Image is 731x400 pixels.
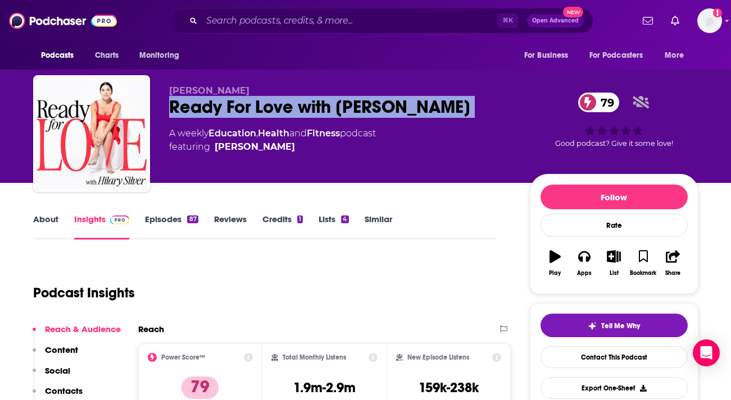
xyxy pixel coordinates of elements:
div: Search podcasts, credits, & more... [171,8,593,34]
button: open menu [131,45,194,66]
a: Reviews [214,214,247,240]
a: Show notifications dropdown [638,11,657,30]
span: Podcasts [41,48,74,63]
div: Open Intercom Messenger [693,339,720,366]
h2: Reach [138,324,164,334]
span: Logged in as antoine.jordan [697,8,722,33]
img: Ready For Love with Hilary Silver [35,77,148,190]
a: Show notifications dropdown [666,11,684,30]
button: open menu [582,45,660,66]
button: Follow [541,185,688,209]
button: open menu [657,45,698,66]
button: open menu [33,45,89,66]
a: Credits1 [262,214,303,240]
button: tell me why sparkleTell Me Why [541,314,688,337]
span: 79 [589,93,620,112]
a: InsightsPodchaser Pro [74,214,130,240]
a: Similar [365,214,392,240]
div: Share [665,270,680,277]
a: Education [208,128,256,139]
button: open menu [516,45,583,66]
div: Apps [577,270,592,277]
a: Charts [88,45,126,66]
p: Reach & Audience [45,324,121,334]
button: Open AdvancedNew [527,14,584,27]
button: Share [658,243,687,283]
p: Social [45,365,70,376]
div: A weekly podcast [169,127,376,154]
p: Contacts [45,385,83,396]
button: Bookmark [629,243,658,283]
input: Search podcasts, credits, & more... [202,12,497,30]
span: For Podcasters [589,48,643,63]
h2: New Episode Listens [407,353,469,361]
button: Content [33,344,78,365]
h3: 1.9m-2.9m [293,379,356,396]
p: Content [45,344,78,355]
button: Apps [570,243,599,283]
div: Play [549,270,561,277]
span: Charts [95,48,119,63]
a: Episodes87 [145,214,198,240]
button: Play [541,243,570,283]
img: tell me why sparkle [588,321,597,330]
a: Hilary Silver [215,140,295,154]
a: 79 [578,93,620,112]
div: 1 [297,215,303,223]
button: Social [33,365,70,386]
img: Podchaser Pro [110,215,130,224]
a: Contact This Podcast [541,346,688,368]
span: and [289,128,307,139]
a: About [33,214,58,240]
svg: Add a profile image [713,8,722,17]
img: Podchaser - Follow, Share and Rate Podcasts [9,10,117,31]
h2: Power Score™ [161,353,205,361]
h2: Total Monthly Listens [283,353,346,361]
span: [PERSON_NAME] [169,85,249,96]
h1: Podcast Insights [33,284,135,301]
button: List [599,243,628,283]
div: 4 [341,215,348,223]
div: List [610,270,619,277]
button: Reach & Audience [33,324,121,344]
button: Export One-Sheet [541,377,688,399]
span: Good podcast? Give it some love! [555,139,673,148]
span: For Business [524,48,569,63]
img: User Profile [697,8,722,33]
span: Monitoring [139,48,179,63]
span: ⌘ K [497,13,518,28]
p: 79 [181,376,219,399]
a: Fitness [307,128,340,139]
button: Show profile menu [697,8,722,33]
span: , [256,128,258,139]
a: Lists4 [319,214,348,240]
span: featuring [169,140,376,154]
a: Health [258,128,289,139]
h3: 159k-238k [419,379,479,396]
div: Rate [541,214,688,237]
span: Open Advanced [532,18,579,24]
div: Bookmark [630,270,656,277]
span: More [665,48,684,63]
span: New [563,7,583,17]
div: 87 [187,215,198,223]
div: 79Good podcast? Give it some love! [530,85,698,155]
span: Tell Me Why [601,321,640,330]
